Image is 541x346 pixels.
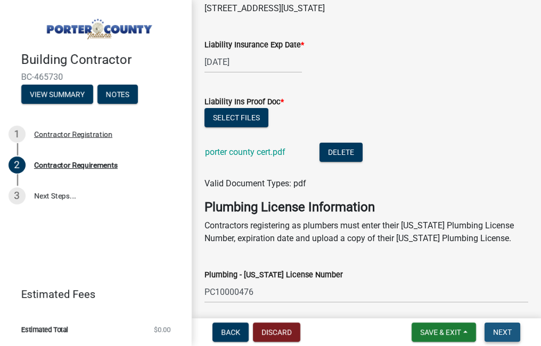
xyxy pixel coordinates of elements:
[97,85,138,104] button: Notes
[319,148,363,158] wm-modal-confirm: Delete Document
[221,328,240,336] span: Back
[21,72,170,82] span: BC-465730
[9,126,26,143] div: 1
[204,271,343,279] label: Plumbing - [US_STATE] License Number
[204,98,284,106] label: Liability Ins Proof Doc
[9,156,26,174] div: 2
[204,219,528,245] p: Contractors registering as plumbers must enter their [US_STATE] Plumbing License Number, expirati...
[205,147,285,157] a: porter county cert.pdf
[412,323,476,342] button: Save & Exit
[212,323,249,342] button: Back
[21,90,93,99] wm-modal-confirm: Summary
[204,178,306,188] span: Valid Document Types: pdf
[9,284,175,305] a: Estimated Fees
[154,326,170,333] span: $0.00
[34,130,112,138] div: Contractor Registration
[97,90,138,99] wm-modal-confirm: Notes
[34,161,118,169] div: Contractor Requirements
[21,85,93,104] button: View Summary
[485,323,520,342] button: Next
[21,52,183,68] h4: Building Contractor
[21,11,175,41] img: Porter County, Indiana
[9,187,26,204] div: 3
[204,51,302,73] input: mm/dd/yyyy
[21,326,68,333] span: Estimated Total
[204,200,375,215] strong: Plumbing License Information
[493,328,512,336] span: Next
[420,328,461,336] span: Save & Exit
[319,143,363,162] button: Delete
[204,42,304,49] label: Liability Insurance Exp Date
[204,108,268,127] button: Select files
[253,323,300,342] button: Discard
